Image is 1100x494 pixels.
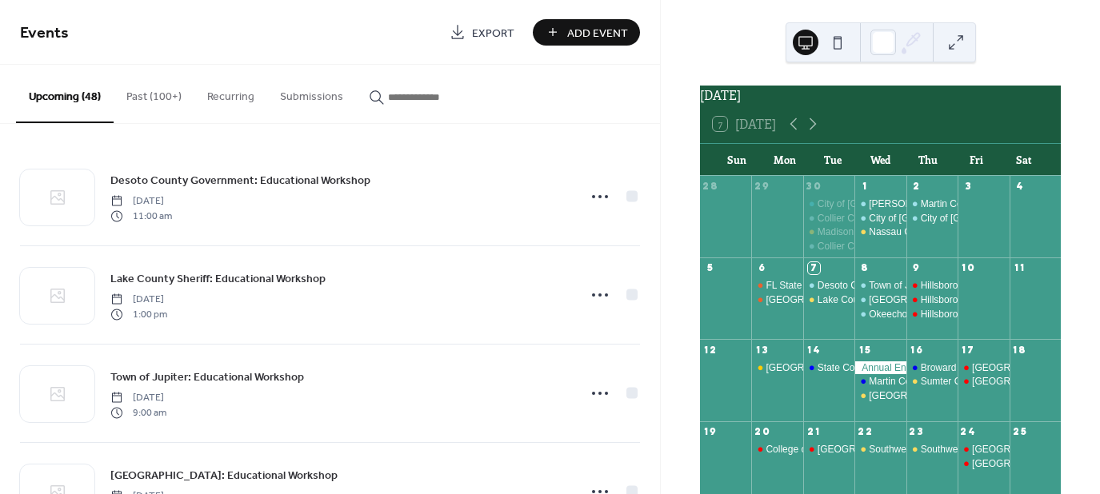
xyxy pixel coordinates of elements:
div: City of [GEOGRAPHIC_DATA]: Educational Workshop [818,197,1049,211]
div: Southwest Florida Water Management District [906,443,958,456]
div: Town of Jupiter: Educational Workshop [854,279,906,293]
div: Mon [761,144,809,176]
div: Hillsborough County Tax Collector: Educational Workshop [906,279,958,293]
div: Desoto County Government: Educational Workshop [803,279,854,293]
div: 1 [859,181,871,193]
div: FL State College at [GEOGRAPHIC_DATA]: Webinar [766,279,991,293]
div: Southwest [US_STATE] Water Management District [869,443,1089,456]
div: Town of Jupiter: Educational Workshop [869,279,1034,293]
span: 11:00 am [110,209,172,223]
div: Madison County School Board: Educational Workshop [818,225,1049,239]
div: Pensacola State College: Webinar [958,361,1009,375]
div: 24 [962,426,974,438]
div: State College of FL Manatee-Sarasota: Webinar [803,361,854,375]
div: City of Naples: Educational Workshop [803,197,854,211]
div: Lake County Schools: Educational Workshop [854,389,906,403]
div: North Florida College: Webinar [803,443,854,456]
div: City of Fort Myers: Educational Workshop [854,212,906,225]
div: Broward County: Webinar [921,361,1030,375]
div: Southwest Florida Water Management District [854,443,906,456]
div: Nassau County School Board: Educational Workshop [869,225,1096,239]
div: 15 [859,344,871,356]
span: [GEOGRAPHIC_DATA]: Educational Workshop [110,468,338,484]
div: Sat [1000,144,1048,176]
div: [GEOGRAPHIC_DATA]: Educational Workshop [869,293,1070,307]
div: Lee COC: Educational Workshop [854,197,906,211]
a: Export [438,19,526,46]
div: Martin County BOCC: Educational Workshop [854,375,906,388]
div: St. Johns River State College: Webinar [751,361,802,375]
div: FL State College at Jacksonville: Webinar [751,279,802,293]
div: Martin County Property Appraiser: Educational Workshop [906,197,958,211]
div: Pensacola State College: Webinar [958,457,1009,471]
div: 30 [808,181,820,193]
div: 20 [756,426,768,438]
span: [DATE] [110,194,172,209]
div: 29 [756,181,768,193]
div: Santa Fe College: Webinar [958,443,1009,456]
div: Wed [857,144,905,176]
span: Events [20,18,69,49]
a: Desoto County Government: Educational Workshop [110,171,370,189]
div: Annual Enrollment begins [854,361,906,375]
span: [DATE] [110,293,167,307]
span: Lake County Sheriff: Educational Workshop [110,271,326,288]
span: 1:00 pm [110,307,167,321]
span: Export [472,25,514,42]
button: Upcoming (48) [16,65,114,123]
div: Collier County Government: Educational Workshop [803,212,854,225]
div: 23 [911,426,923,438]
a: [GEOGRAPHIC_DATA]: Educational Workshop [110,466,338,484]
div: Nassau County School Board: Educational Workshop [854,225,906,239]
div: Tue [809,144,857,176]
div: 21 [808,426,820,438]
button: Submissions [267,65,356,122]
div: 7 [808,262,820,274]
div: 3 [962,181,974,193]
button: Add Event [533,19,640,46]
div: [GEOGRAPHIC_DATA]: Webinar [766,293,906,307]
div: Lake County Sheriff: Educational Workshop [818,293,1003,307]
div: Broward County: Webinar [906,361,958,375]
div: [GEOGRAPHIC_DATA]: Educational Workshop [869,389,1070,403]
div: City of Port St. Lucie: Educational Workshop [906,212,958,225]
div: [PERSON_NAME] COC: Educational Workshop [869,197,1073,211]
div: 25 [1014,426,1026,438]
div: Okeechobee School Board: Educational Workshop [854,308,906,321]
div: Hillsborough County Tax Collector: Educational Workshop [906,308,958,321]
div: 19 [705,426,717,438]
a: Lake County Sheriff: Educational Workshop [110,269,326,288]
div: 28 [705,181,717,193]
div: 4 [1014,181,1026,193]
div: Collier County Schools: Educational Workshop [803,240,854,253]
div: Sun [713,144,761,176]
div: Desoto County Government: Educational Workshop [818,279,1038,293]
div: Collier County Schools: Educational Workshop [818,240,1016,253]
div: 8 [859,262,871,274]
div: [DATE] [700,86,1061,105]
div: College of [GEOGRAPHIC_DATA]: Webinar [766,443,952,456]
div: Okeechobee School Board: Educational Workshop [869,308,1085,321]
div: Madison County School Board: Educational Workshop [803,225,854,239]
div: 12 [705,344,717,356]
div: Chipola College: Webinar [751,293,802,307]
div: 16 [911,344,923,356]
div: 10 [962,262,974,274]
div: 9 [911,262,923,274]
div: Martin County BOCC: Educational Workshop [869,375,1060,388]
div: Lake County Sheriff: Educational Workshop [803,293,854,307]
button: Past (100+) [114,65,194,122]
div: College of Central FL: Webinar [751,443,802,456]
div: [GEOGRAPHIC_DATA][US_STATE]: Webinar [818,443,1012,456]
div: 6 [756,262,768,274]
span: Add Event [567,25,628,42]
div: 5 [705,262,717,274]
a: Town of Jupiter: Educational Workshop [110,368,304,386]
div: 18 [1014,344,1026,356]
div: 2 [911,181,923,193]
div: Sumter County School Board: Educational Workshop [906,375,958,388]
div: Seminole State College: Webinar [958,375,1009,388]
button: Recurring [194,65,267,122]
div: 14 [808,344,820,356]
